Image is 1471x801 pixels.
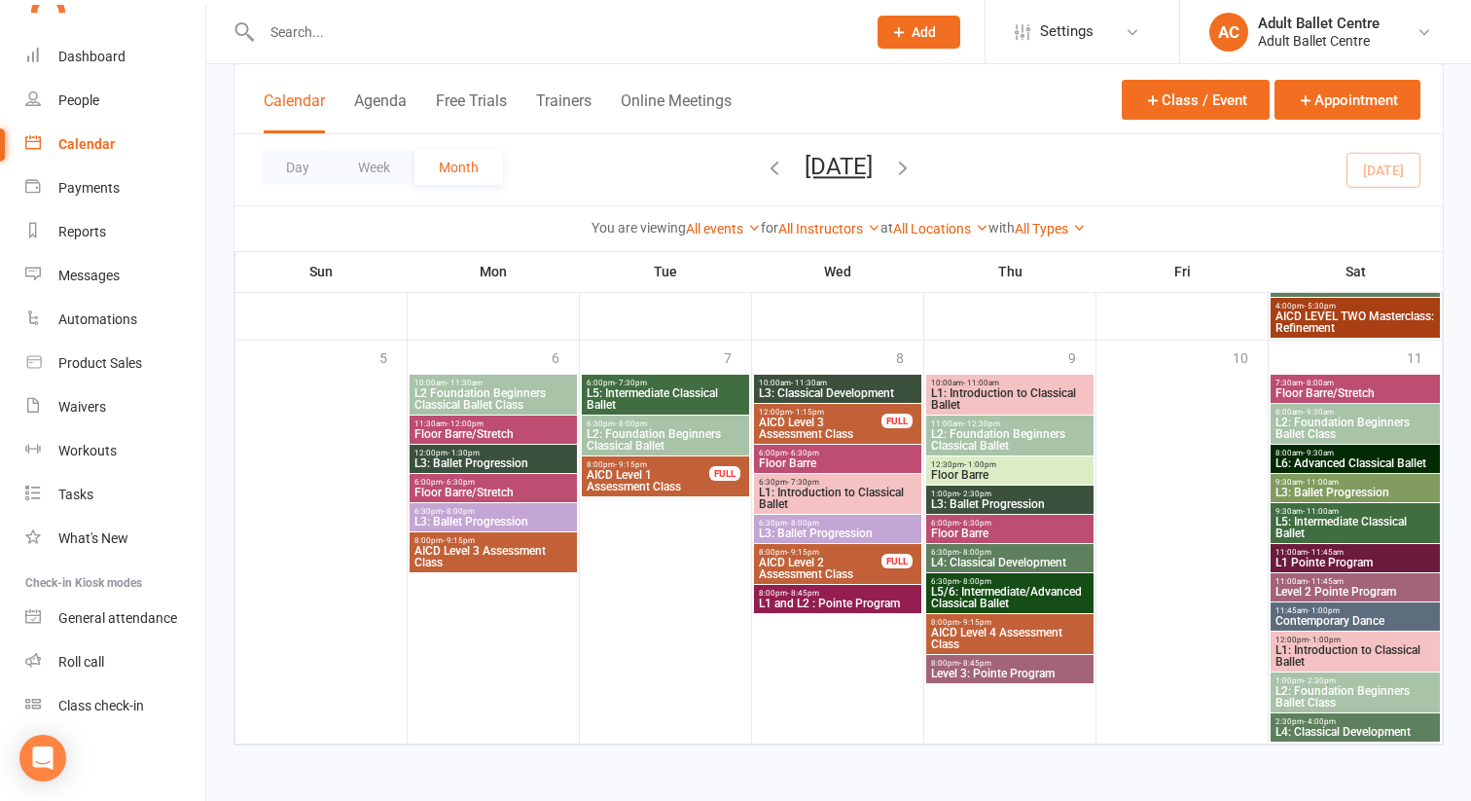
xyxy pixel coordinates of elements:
span: L6: Advanced Classical Ballet [1274,457,1436,469]
span: - 8:45pm [959,659,991,668]
button: Trainers [536,91,592,133]
div: Reports [58,224,106,239]
a: Calendar [25,123,205,166]
span: Level 3: Pointe Program [930,668,1090,679]
span: 6:30pm [758,519,917,528]
span: 6:30pm [758,478,917,487]
span: - 2:30pm [1304,676,1336,685]
span: - 1:00pm [1308,606,1340,615]
span: - 11:00am [963,379,999,387]
span: 6:00pm [586,379,745,387]
div: FULL [881,554,913,568]
span: - 1:30pm [448,449,480,457]
th: Thu [924,251,1096,292]
span: 10:00am [930,379,1090,387]
span: AICD LEVEL TWO Masterclass: Refinement [1274,310,1436,334]
span: 7:30am [1274,379,1436,387]
span: AICD Level 2 Assessment Class [758,557,882,580]
a: General attendance kiosk mode [25,597,205,640]
span: L2: Foundation Beginners Ballet Class [1274,685,1436,709]
a: Class kiosk mode [25,684,205,728]
span: - 11:45am [1308,577,1344,586]
span: 11:30am [413,419,573,428]
span: L2 Foundation Beginners Classical Ballet Class [413,387,573,411]
span: - 9:30am [1303,449,1334,457]
button: [DATE] [805,153,873,180]
span: L1: Introduction to Classical Ballet [930,387,1090,411]
span: AICD Level 4 Assessment Class [930,627,1090,650]
span: 10:00am [413,379,573,387]
span: - 8:00am [1303,379,1334,387]
div: AC [1209,13,1248,52]
th: Wed [752,251,924,292]
span: - 8:00pm [443,507,475,516]
div: FULL [881,414,913,428]
div: Roll call [58,654,104,670]
span: 12:00pm [1274,636,1436,644]
span: - 1:00pm [964,460,996,469]
div: 11 [1407,341,1442,373]
span: L3: Ballet Progression [1274,487,1436,498]
div: Workouts [58,443,117,458]
input: Search... [256,18,852,46]
div: Calendar [58,136,115,152]
span: - 1:00pm [1309,636,1341,644]
div: Messages [58,268,120,283]
span: 6:00pm [758,449,917,457]
span: - 8:00pm [615,419,647,428]
span: 8:00pm [586,460,710,469]
span: 6:30pm [413,507,573,516]
span: - 1:15pm [792,408,824,417]
strong: at [880,220,893,236]
button: Add [878,16,960,49]
button: Agenda [354,91,407,133]
div: Adult Ballet Centre [1258,32,1380,50]
span: - 11:30am [447,379,483,387]
span: AICD Level 3 Assessment Class [758,417,882,440]
span: AICD Level 3 Assessment Class [413,545,573,568]
a: Waivers [25,385,205,429]
a: Product Sales [25,342,205,385]
span: L5: Intermediate Classical Ballet [1274,516,1436,539]
span: - 6:30pm [787,449,819,457]
span: L4: Classical Development [930,557,1090,568]
span: 8:00pm [758,589,917,598]
span: 1:00pm [930,490,1090,498]
div: Dashboard [58,49,126,64]
div: 5 [379,341,407,373]
span: - 8:45pm [787,589,819,598]
span: - 8:00pm [959,548,991,557]
span: - 4:00pm [1304,717,1336,726]
a: All Types [1015,221,1086,237]
span: - 6:30pm [443,478,475,487]
span: 6:30pm [586,419,745,428]
span: - 8:00pm [959,577,991,586]
span: L5/6: Intermediate/Advanced Classical Ballet [930,586,1090,609]
strong: You are viewing [592,220,686,236]
button: Calendar [264,91,325,133]
span: 4:00pm [1274,302,1436,310]
div: What's New [58,530,128,546]
span: - 12:30pm [963,419,1000,428]
div: Adult Ballet Centre [1258,15,1380,32]
button: Day [262,150,334,185]
span: L2: Foundation Beginners Classical Ballet [586,428,745,452]
span: 11:45am [1274,606,1436,615]
button: Online Meetings [621,91,732,133]
span: - 11:00am [1303,478,1339,487]
span: 8:00pm [413,536,573,545]
span: 11:00am [1274,577,1436,586]
a: Workouts [25,429,205,473]
a: All Instructors [778,221,880,237]
button: Week [334,150,414,185]
span: Floor Barre [758,457,917,469]
span: - 11:45am [1308,548,1344,557]
span: L3: Ballet Progression [413,516,573,528]
span: Floor Barre/Stretch [413,487,573,498]
a: All events [686,221,761,237]
span: - 9:15pm [787,548,819,557]
div: Payments [58,180,120,196]
div: 6 [552,341,579,373]
a: Automations [25,298,205,342]
span: L4: Classical Development [1274,726,1436,738]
